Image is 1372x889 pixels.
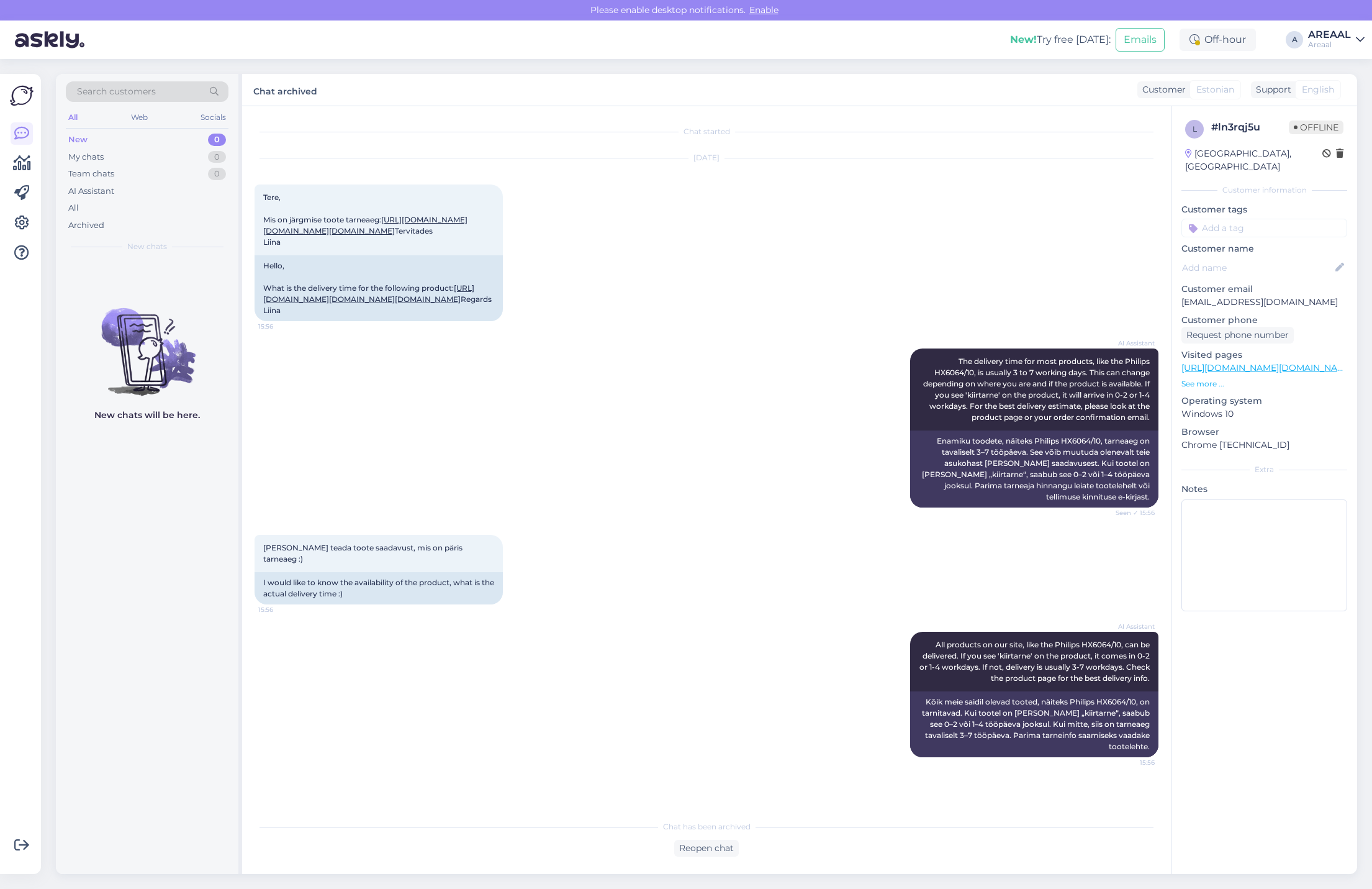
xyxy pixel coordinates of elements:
div: [DATE] [255,152,1158,163]
div: Web [129,109,150,125]
p: Customer name [1181,242,1347,255]
div: Team chats [68,168,114,180]
p: Customer email [1181,283,1347,296]
span: The delivery time for most products, like the Philips HX6064/10, is usually 3 to 7 working days. ... [923,357,1152,422]
p: Windows 10 [1181,408,1347,421]
span: AI Assistant [1108,339,1155,348]
p: See more ... [1181,378,1347,390]
p: Customer tags [1181,203,1347,216]
span: Chat has been archived [663,821,751,832]
p: Operating system [1181,394,1347,408]
div: I would like to know the availability of the product, what is the actual delivery time :) [255,572,503,604]
div: My chats [68,151,104,163]
span: Estonian [1196,83,1234,96]
span: English [1302,83,1334,96]
span: [PERSON_NAME] teada toote saadavust, mis on päris tarneaeg :) [263,543,464,563]
div: A [1286,31,1303,48]
span: AI Assistant [1108,622,1155,631]
div: Support [1251,83,1291,96]
div: Extra [1181,464,1347,475]
p: Notes [1181,483,1347,496]
span: 15:56 [1108,758,1155,767]
div: Socials [198,109,228,125]
a: AREAALAreaal [1308,30,1365,50]
p: Chrome [TECHNICAL_ID] [1181,439,1347,452]
div: All [68,202,79,214]
p: New chats will be here. [94,409,200,422]
div: All [66,109,80,125]
div: Off-hour [1180,29,1256,51]
span: Search customers [77,85,156,98]
div: Archived [68,219,104,232]
input: Add a tag [1181,219,1347,237]
div: Chat started [255,126,1158,137]
p: [EMAIL_ADDRESS][DOMAIN_NAME] [1181,296,1347,309]
img: Askly Logo [10,84,34,107]
button: Emails [1116,28,1165,52]
span: 15:56 [258,605,305,614]
div: AREAAL [1308,30,1351,40]
p: Visited pages [1181,349,1347,362]
span: Enable [746,4,782,16]
p: Browser [1181,426,1347,439]
span: l [1193,124,1197,134]
div: Hello, What is the delivery time for the following product: Regards Liina [255,255,503,321]
b: New! [1010,34,1037,45]
div: Enamiku toodete, näiteks Philips HX6064/10, tarneaeg on tavaliselt 3–7 tööpäeva. See võib muutuda... [910,431,1158,508]
span: All products on our site, like the Philips HX6064/10, can be delivered. If you see 'kiirtarne' on... [919,640,1152,683]
div: Request phone number [1181,327,1294,344]
span: New chats [127,241,167,252]
div: AI Assistant [68,185,114,198]
div: New [68,134,88,146]
div: [GEOGRAPHIC_DATA], [GEOGRAPHIC_DATA] [1185,147,1322,173]
div: Try free [DATE]: [1010,32,1111,47]
span: 15:56 [258,322,305,331]
div: Customer [1137,83,1186,96]
div: 0 [208,134,226,146]
div: # ln3rqj5u [1211,120,1289,135]
div: Reopen chat [674,840,739,857]
span: Offline [1289,121,1343,134]
span: Tere, Mis on järgmise toote tarneaeg: Tervitades Liina [263,193,467,247]
label: Chat archived [253,81,317,98]
div: 0 [208,151,226,163]
div: 0 [208,168,226,180]
span: Seen ✓ 15:56 [1108,508,1155,517]
div: Customer information [1181,185,1347,196]
div: Kõik meie saidil olevad tooted, näiteks Philips HX6064/10, on tarnitavad. Kui tootel on [PERSON_N... [910,691,1158,757]
div: Areaal [1308,40,1351,50]
input: Add name [1182,261,1333,275]
img: No chats [56,286,238,398]
p: Customer phone [1181,314,1347,327]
